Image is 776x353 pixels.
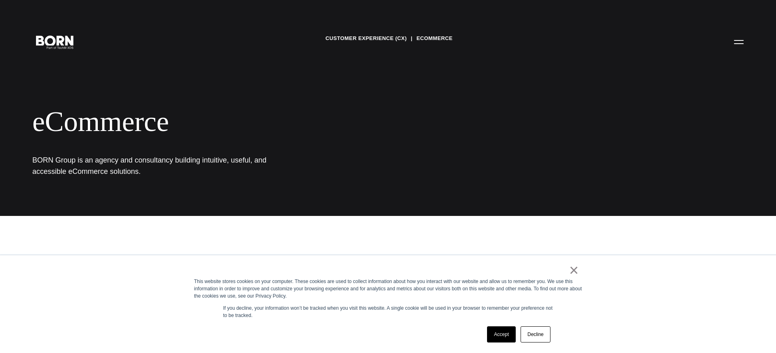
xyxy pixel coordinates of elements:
[569,266,579,274] a: ×
[729,33,749,50] button: Open
[223,304,553,319] p: If you decline, your information won’t be tracked when you visit this website. A single cookie wi...
[32,154,275,177] h1: BORN Group is an agency and consultancy building intuitive, useful, and accessible eCommerce solu...
[32,105,493,138] div: eCommerce
[416,32,452,44] a: eCommerce
[487,326,516,342] a: Accept
[521,326,550,342] a: Decline
[194,278,582,300] div: This website stores cookies on your computer. These cookies are used to collect information about...
[325,32,407,44] a: Customer Experience (CX)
